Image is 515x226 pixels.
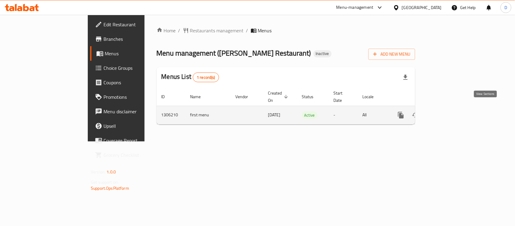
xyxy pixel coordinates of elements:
span: 1.0.0 [106,168,116,176]
span: Upsell [103,122,169,130]
span: Add New Menu [373,50,410,58]
button: Add New Menu [368,49,415,60]
span: 1 record(s) [193,75,219,80]
td: - [329,106,358,124]
span: Restaurants management [190,27,244,34]
div: Export file [398,70,413,85]
span: Version: [91,168,106,176]
span: Vendor [236,93,256,100]
span: Choice Groups [103,64,169,72]
span: Inactive [313,51,332,56]
a: Choice Groups [90,61,174,75]
span: Promotions [103,93,169,101]
table: enhanced table [157,88,456,124]
span: Menu management ( [PERSON_NAME] Restaurant ) [157,46,311,60]
a: Coupons [90,75,174,90]
span: Coverage Report [103,137,169,144]
a: Restaurants management [183,27,244,34]
span: Menu disclaimer [103,108,169,115]
button: Change Status [408,108,423,122]
span: Name [190,93,209,100]
span: Active [302,112,317,119]
a: Coverage Report [90,133,174,148]
td: first menu [186,106,231,124]
div: Total records count [193,73,219,82]
td: All [358,106,389,124]
span: Menus [258,27,272,34]
span: D [504,4,507,11]
span: Coupons [103,79,169,86]
div: [GEOGRAPHIC_DATA] [402,4,442,11]
span: Menus [105,50,169,57]
a: Edit Restaurant [90,17,174,32]
nav: breadcrumb [157,27,415,34]
span: Start Date [334,89,351,104]
div: Menu-management [336,4,374,11]
th: Actions [389,88,456,106]
span: [DATE] [268,111,281,119]
span: Grocery Checklist [103,151,169,159]
a: Grocery Checklist [90,148,174,162]
a: Support.OpsPlatform [91,184,129,192]
li: / [246,27,248,34]
a: Menu disclaimer [90,104,174,119]
span: Status [302,93,322,100]
a: Branches [90,32,174,46]
a: Promotions [90,90,174,104]
span: Locale [363,93,382,100]
span: Branches [103,35,169,43]
span: ID [161,93,173,100]
button: more [394,108,408,122]
a: Menus [90,46,174,61]
div: Inactive [313,50,332,57]
a: Upsell [90,119,174,133]
div: Active [302,111,317,119]
span: Created On [268,89,290,104]
li: / [178,27,180,34]
h2: Menus List [161,72,219,82]
span: Edit Restaurant [103,21,169,28]
span: Get support on: [91,178,119,186]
